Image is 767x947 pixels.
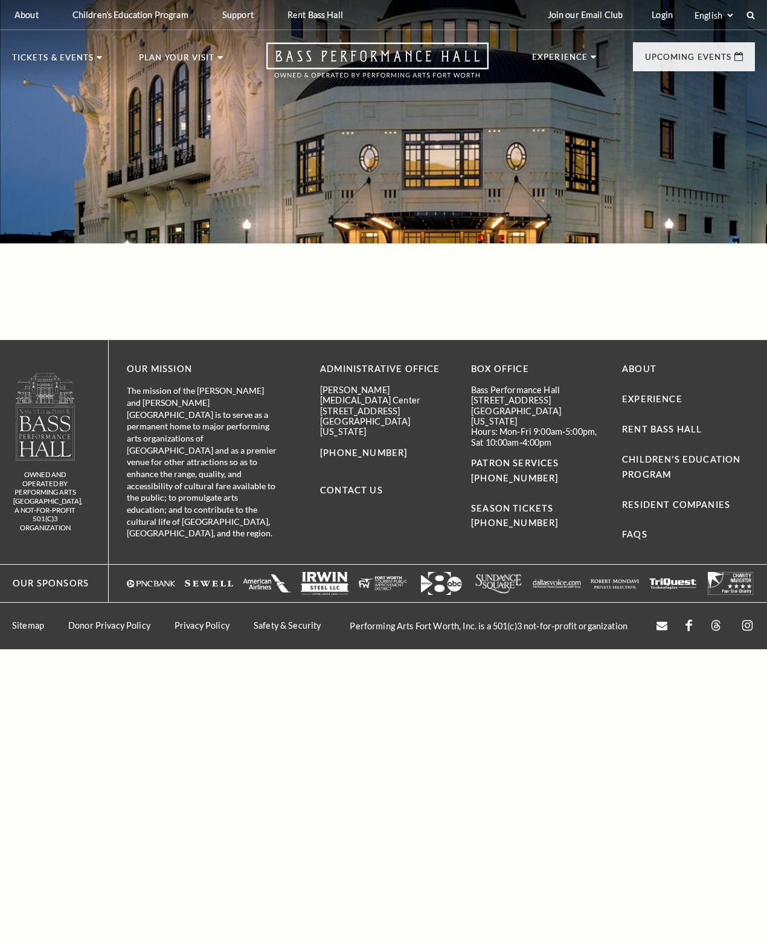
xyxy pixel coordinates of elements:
[254,620,321,631] a: Safety & Security
[222,10,254,20] p: Support
[471,406,604,427] p: [GEOGRAPHIC_DATA][US_STATE]
[692,10,735,21] select: Select:
[622,499,730,510] a: Resident Companies
[127,385,278,539] p: The mission of the [PERSON_NAME] and [PERSON_NAME][GEOGRAPHIC_DATA] is to serve as a permanent ho...
[471,456,604,486] p: PATRON SERVICES [PHONE_NUMBER]
[622,424,702,434] a: Rent Bass Hall
[185,572,233,595] img: sewell-revised_117x55.png
[320,485,383,495] a: Contact Us
[471,486,604,531] p: SEASON TICKETS [PHONE_NUMBER]
[127,362,278,377] p: OUR MISSION
[649,572,697,595] img: triquest_footer_logo.png
[287,10,343,20] p: Rent Bass Hall
[14,10,39,20] p: About
[471,426,604,448] p: Hours: Mon-Fri 9:00am-5:00pm, Sat 10:00am-4:00pm
[532,53,588,68] p: Experience
[175,620,229,631] a: Privacy Policy
[13,470,77,532] p: owned and operated by Performing Arts [GEOGRAPHIC_DATA], A NOT-FOR-PROFIT 501(C)3 ORGANIZATION
[475,572,523,595] img: sundance117x55.png
[1,576,89,591] p: Our Sponsors
[320,406,453,416] p: [STREET_ADDRESS]
[139,54,214,68] p: Plan Your Visit
[471,395,604,405] p: [STREET_ADDRESS]
[622,364,656,374] a: About
[243,572,291,595] img: aa_stacked2_117x55.png
[622,529,647,539] a: FAQs
[14,372,76,461] img: logo-footer.png
[622,394,682,404] a: Experience
[417,572,465,595] img: wfaa2.png
[320,385,453,406] p: [PERSON_NAME][MEDICAL_DATA] Center
[471,385,604,395] p: Bass Performance Hall
[320,446,453,461] p: [PHONE_NUMBER]
[12,54,94,68] p: Tickets & Events
[320,362,453,377] p: Administrative Office
[622,454,740,480] a: Children's Education Program
[707,572,755,595] img: charitynavlogo2.png
[359,572,407,595] img: fwtpid-websitefooter-117x55.png
[127,572,175,595] img: pncbank_websitefooter_117x55.png
[12,620,44,631] a: Sitemap
[338,621,640,631] p: Performing Arts Fort Worth, Inc. is a 501(c)3 not-for-profit organization
[591,572,639,595] img: robertmondavi_logo117x55.png
[471,362,604,377] p: BOX OFFICE
[533,572,581,595] img: dallasvoice117x55.png
[68,620,150,631] a: Donor Privacy Policy
[301,572,349,595] img: irwinsteel_websitefooter_117x55.png
[72,10,188,20] p: Children's Education Program
[320,416,453,437] p: [GEOGRAPHIC_DATA][US_STATE]
[645,53,731,68] p: Upcoming Events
